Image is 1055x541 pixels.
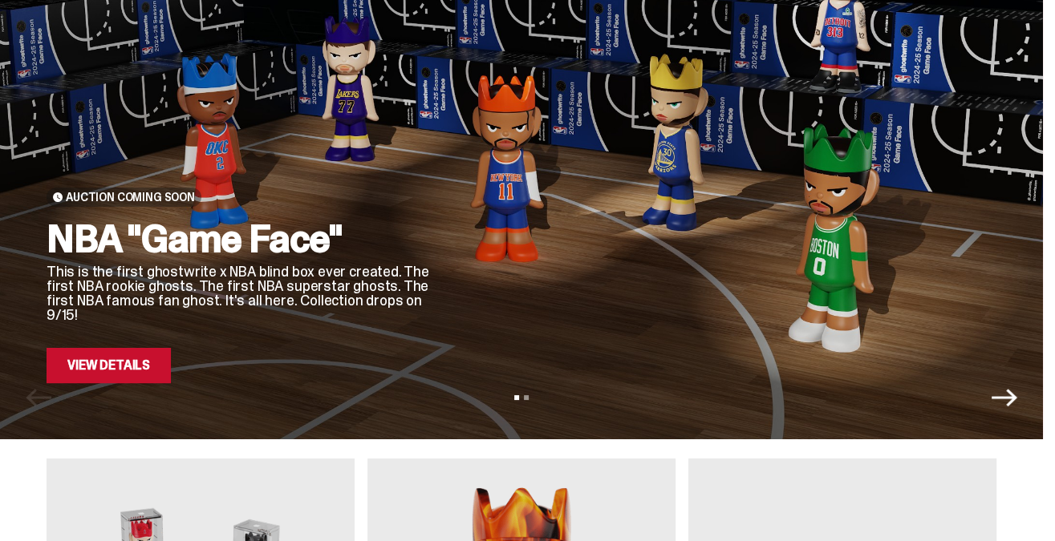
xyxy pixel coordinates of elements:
a: View Details [47,348,171,383]
p: This is the first ghostwrite x NBA blind box ever created. The first NBA rookie ghosts. The first... [47,264,432,322]
span: Auction Coming Soon [66,191,195,204]
button: View slide 1 [514,395,519,400]
h2: NBA "Game Face" [47,220,432,258]
button: Next [992,385,1017,410]
button: View slide 2 [524,395,529,400]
